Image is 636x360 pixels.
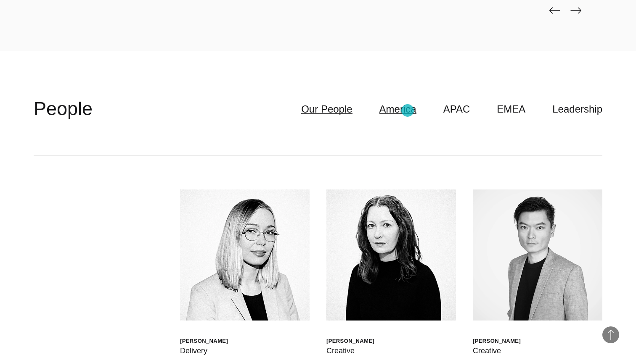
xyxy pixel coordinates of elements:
[497,101,525,117] a: EMEA
[602,326,619,343] button: Back to Top
[552,101,602,117] a: Leadership
[326,337,374,344] div: [PERSON_NAME]
[473,345,521,357] div: Creative
[34,96,93,121] h2: People
[326,345,374,357] div: Creative
[180,337,228,344] div: [PERSON_NAME]
[379,101,416,117] a: America
[180,189,310,321] img: Walt Drkula
[301,101,352,117] a: Our People
[443,101,470,117] a: APAC
[180,345,228,357] div: Delivery
[570,7,581,14] img: page-next-black.png
[326,189,456,321] img: Jen Higgins
[549,7,560,14] img: page-back-black.png
[473,337,521,344] div: [PERSON_NAME]
[473,189,602,321] img: Daniel Ng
